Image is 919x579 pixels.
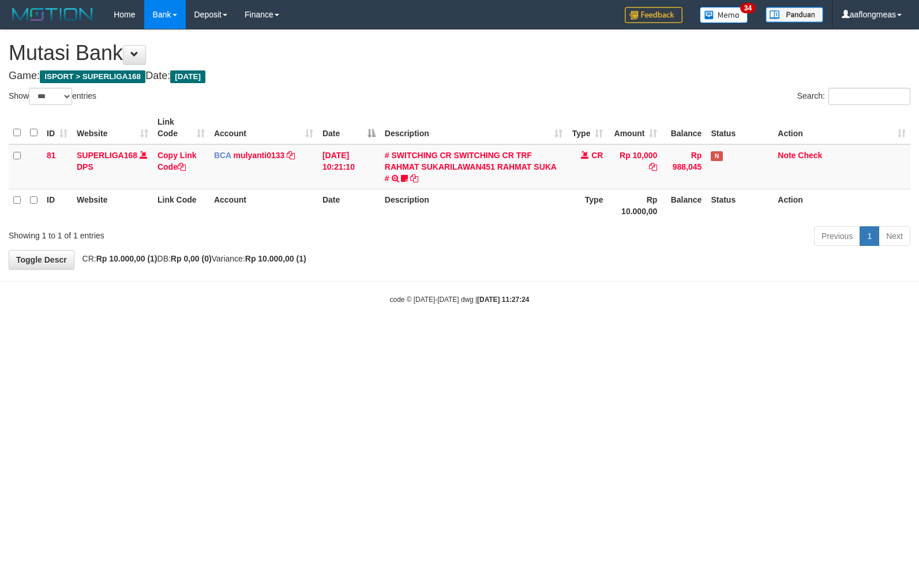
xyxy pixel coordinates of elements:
img: Feedback.jpg [625,7,682,23]
th: Description [380,189,568,222]
td: [DATE] 10:21:10 [318,144,380,189]
img: MOTION_logo.png [9,6,96,23]
a: Previous [814,226,860,246]
th: ID [42,189,72,222]
th: Link Code [153,189,209,222]
th: Type: activate to sort column ascending [567,111,607,144]
span: Has Note [711,151,722,161]
th: Website [72,189,153,222]
label: Search: [797,88,910,105]
h4: Game: Date: [9,70,910,82]
img: Button%20Memo.svg [700,7,748,23]
th: Date: activate to sort column descending [318,111,380,144]
a: # SWITCHING CR SWITCHING CR TRF RAHMAT SUKARILAWAN451 RAHMAT SUKA # [385,151,557,183]
input: Search: [828,88,910,105]
th: ID: activate to sort column ascending [42,111,72,144]
a: Check [798,151,822,160]
a: Copy mulyanti0133 to clipboard [287,151,295,160]
th: Amount: activate to sort column ascending [607,111,662,144]
th: Website: activate to sort column ascending [72,111,153,144]
a: Copy # SWITCHING CR SWITCHING CR TRF RAHMAT SUKARILAWAN451 RAHMAT SUKA # to clipboard [410,174,418,183]
th: Description: activate to sort column ascending [380,111,568,144]
strong: Rp 10.000,00 (1) [96,254,157,263]
td: Rp 10,000 [607,144,662,189]
a: Note [778,151,796,160]
th: Rp 10.000,00 [607,189,662,222]
th: Link Code: activate to sort column ascending [153,111,209,144]
span: ISPORT > SUPERLIGA168 [40,70,145,83]
span: 81 [47,151,56,160]
h1: Mutasi Bank [9,42,910,65]
label: Show entries [9,88,96,105]
select: Showentries [29,88,72,105]
a: Next [879,226,910,246]
small: code © [DATE]-[DATE] dwg | [390,296,530,304]
img: panduan.png [766,7,823,23]
a: Copy Link Code [157,151,197,171]
div: Showing 1 to 1 of 1 entries [9,225,374,241]
strong: Rp 10.000,00 (1) [245,254,306,263]
th: Type [567,189,607,222]
span: [DATE] [170,70,205,83]
th: Status [706,189,773,222]
span: CR [591,151,603,160]
span: CR: DB: Variance: [77,254,306,263]
th: Balance [662,189,706,222]
th: Account: activate to sort column ascending [209,111,318,144]
a: SUPERLIGA168 [77,151,137,160]
td: DPS [72,144,153,189]
a: 1 [860,226,879,246]
strong: Rp 0,00 (0) [171,254,212,263]
th: Date [318,189,380,222]
th: Status [706,111,773,144]
a: mulyanti0133 [234,151,285,160]
th: Balance [662,111,706,144]
strong: [DATE] 11:27:24 [477,296,529,304]
span: BCA [214,151,231,160]
td: Rp 988,045 [662,144,706,189]
span: 34 [740,3,756,13]
th: Account [209,189,318,222]
th: Action: activate to sort column ascending [773,111,910,144]
a: Toggle Descr [9,250,74,270]
a: Copy Rp 10,000 to clipboard [649,162,657,171]
th: Action [773,189,910,222]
